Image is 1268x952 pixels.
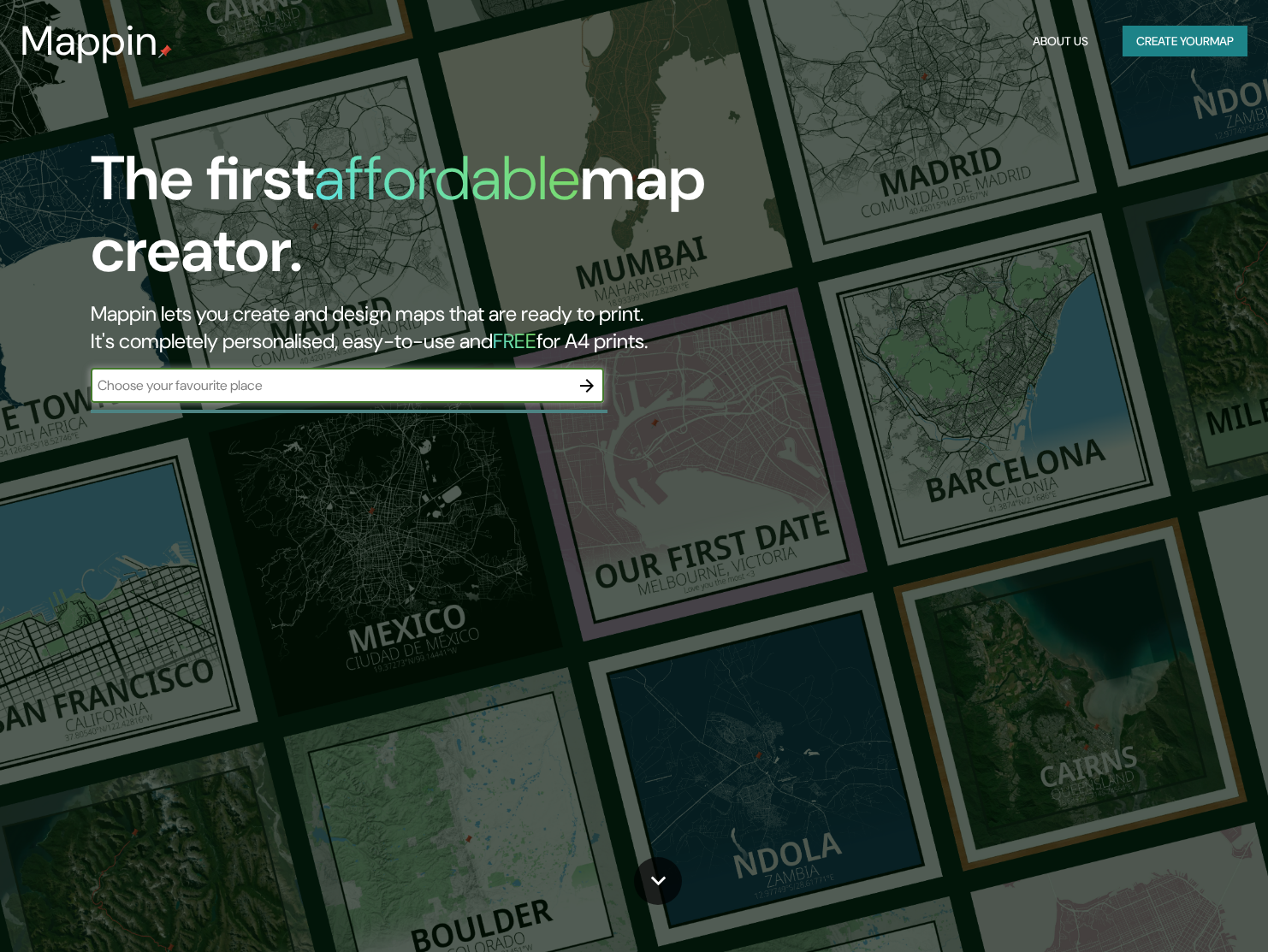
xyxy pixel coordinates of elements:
[1123,26,1247,57] button: Create yourmap
[91,375,570,395] input: Choose your favourite place
[21,17,158,65] h3: Mappin
[1026,26,1095,57] button: About Us
[493,328,536,354] h5: FREE
[314,139,580,218] h1: affordable
[158,44,172,58] img: mappin-pin
[91,300,725,355] h2: Mappin lets you create and design maps that are ready to print. It's completely personalised, eas...
[91,143,725,300] h1: The first map creator.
